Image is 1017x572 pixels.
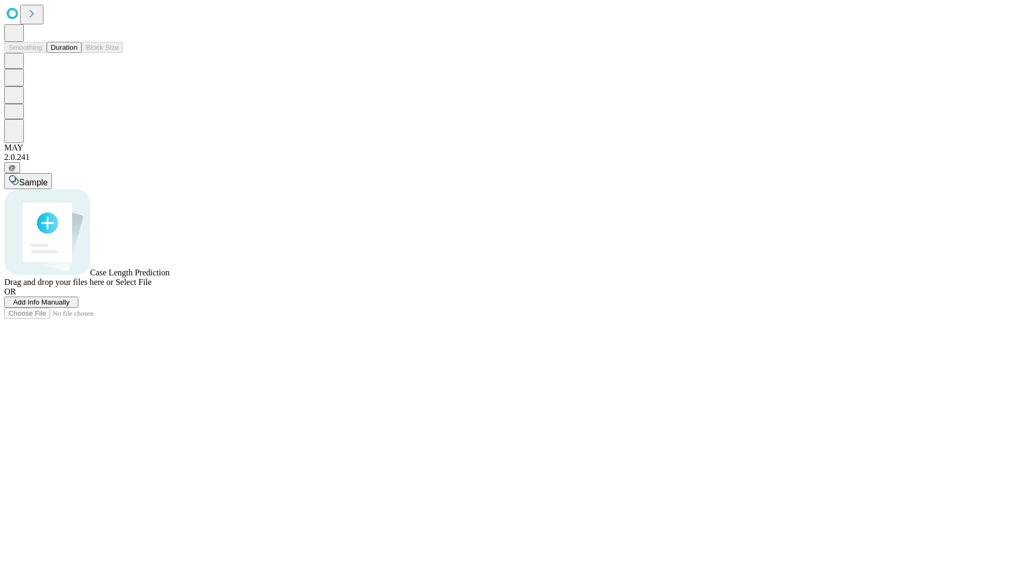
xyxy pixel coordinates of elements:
[4,173,52,189] button: Sample
[4,287,16,296] span: OR
[47,42,82,53] button: Duration
[4,297,78,308] button: Add Info Manually
[115,278,151,287] span: Select File
[4,278,113,287] span: Drag and drop your files here or
[90,268,169,277] span: Case Length Prediction
[82,42,123,53] button: Block Size
[4,143,1013,153] div: MAY
[19,178,48,187] span: Sample
[4,153,1013,162] div: 2.0.241
[8,164,16,172] span: @
[4,42,47,53] button: Smoothing
[4,162,20,173] button: @
[13,298,70,306] span: Add Info Manually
